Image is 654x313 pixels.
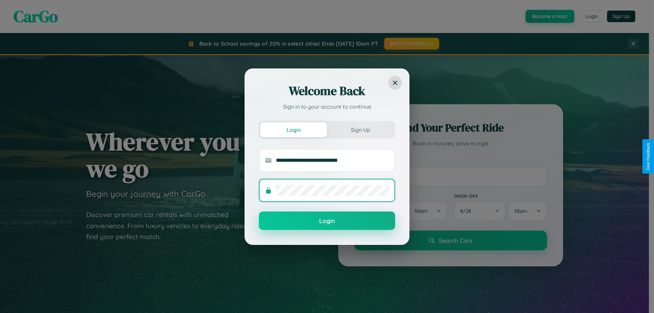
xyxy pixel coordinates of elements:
[259,212,395,230] button: Login
[646,143,651,170] div: Give Feedback
[259,83,395,99] h2: Welcome Back
[327,122,394,137] button: Sign Up
[260,122,327,137] button: Login
[259,103,395,111] p: Sign in to your account to continue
